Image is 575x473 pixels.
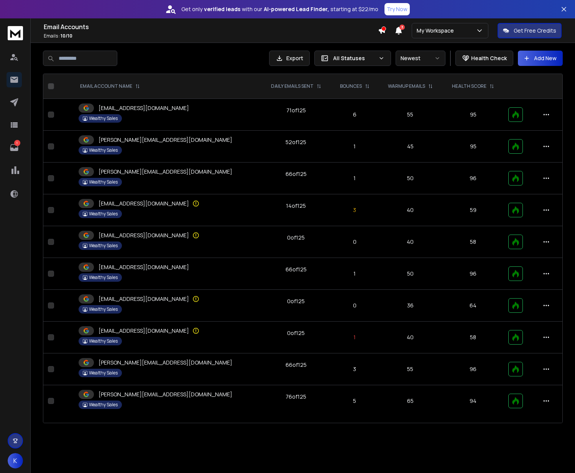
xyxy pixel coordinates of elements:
img: logo [8,26,23,40]
p: 5 [336,397,374,405]
td: 95 [442,99,504,131]
p: Wealthy Sales [89,179,118,185]
td: 40 [378,226,442,258]
p: BOUNCES [340,83,362,89]
p: [EMAIL_ADDRESS][DOMAIN_NAME] [99,104,189,112]
p: My Workspace [417,27,457,34]
p: [EMAIL_ADDRESS][DOMAIN_NAME] [99,327,189,335]
p: [PERSON_NAME][EMAIL_ADDRESS][DOMAIN_NAME] [99,168,232,176]
p: Get Free Credits [514,27,556,34]
td: 40 [378,194,442,226]
div: 0 of 125 [287,297,305,305]
p: Wealthy Sales [89,338,118,344]
td: 59 [442,194,504,226]
div: 76 of 125 [286,393,306,401]
p: 0 [336,302,374,309]
p: [PERSON_NAME][EMAIL_ADDRESS][DOMAIN_NAME] [99,136,232,144]
button: Newest [396,51,445,66]
td: 58 [442,322,504,353]
div: 66 of 125 [286,170,307,178]
div: 66 of 125 [286,361,307,369]
p: Try Now [387,5,407,13]
p: WARMUP EMAILS [388,83,425,89]
td: 64 [442,290,504,322]
td: 55 [378,353,442,385]
p: Emails : [44,33,378,39]
td: 55 [378,99,442,131]
p: 3 [336,206,374,214]
div: 14 of 125 [286,202,306,210]
p: 1 [14,140,20,146]
p: 1 [336,174,374,182]
td: 50 [378,163,442,194]
div: EMAIL ACCOUNT NAME [80,83,140,89]
p: [PERSON_NAME][EMAIL_ADDRESS][DOMAIN_NAME] [99,391,232,398]
p: Wealthy Sales [89,115,118,122]
span: 3 [399,25,405,30]
h1: Email Accounts [44,22,378,31]
div: 0 of 125 [287,329,305,337]
p: [EMAIL_ADDRESS][DOMAIN_NAME] [99,263,189,271]
p: 6 [336,111,374,118]
p: DAILY EMAILS SENT [271,83,314,89]
p: [EMAIL_ADDRESS][DOMAIN_NAME] [99,232,189,239]
td: 96 [442,163,504,194]
td: 65 [378,385,442,417]
div: 52 of 125 [286,138,306,146]
td: 50 [378,258,442,290]
td: 45 [378,131,442,163]
p: Wealthy Sales [89,402,118,408]
td: 36 [378,290,442,322]
p: All Statuses [333,54,375,62]
p: Wealthy Sales [89,211,118,217]
td: 58 [442,226,504,258]
span: 10 / 10 [61,33,72,39]
p: Wealthy Sales [89,370,118,376]
p: Health Check [471,54,507,62]
td: 96 [442,258,504,290]
p: Get only with our starting at $22/mo [181,5,378,13]
p: Wealthy Sales [89,147,118,153]
a: 1 [7,140,22,155]
td: 94 [442,385,504,417]
button: Try Now [384,3,410,15]
p: Wealthy Sales [89,274,118,281]
td: 40 [378,322,442,353]
div: 71 of 125 [286,107,306,114]
strong: verified leads [204,5,240,13]
td: 96 [442,353,504,385]
button: Export [269,51,310,66]
p: 1 [336,270,374,278]
p: [EMAIL_ADDRESS][DOMAIN_NAME] [99,200,189,207]
button: Get Free Credits [498,23,562,38]
div: 0 of 125 [287,234,305,241]
p: 3 [336,365,374,373]
p: 1 [336,333,374,341]
button: Health Check [455,51,513,66]
button: K [8,453,23,468]
button: Add New [518,51,563,66]
p: HEALTH SCORE [452,83,486,89]
p: Wealthy Sales [89,306,118,312]
p: Wealthy Sales [89,243,118,249]
td: 95 [442,131,504,163]
p: [EMAIL_ADDRESS][DOMAIN_NAME] [99,295,189,303]
div: 66 of 125 [286,266,307,273]
p: [PERSON_NAME][EMAIL_ADDRESS][DOMAIN_NAME] [99,359,232,366]
strong: AI-powered Lead Finder, [264,5,329,13]
p: 1 [336,143,374,150]
p: 0 [336,238,374,246]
